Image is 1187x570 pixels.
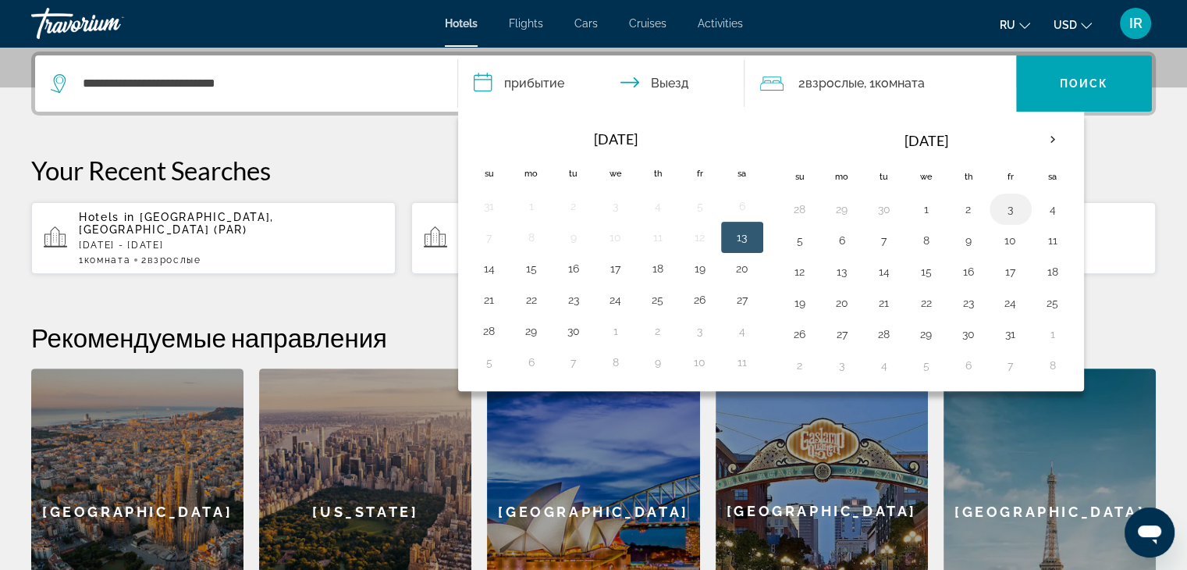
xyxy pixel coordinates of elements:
button: Day 22 [914,292,939,314]
a: Flights [509,17,543,30]
button: Day 11 [645,226,670,248]
button: Day 10 [998,230,1023,251]
button: Travelers: 2 adults, 0 children [745,55,1016,112]
button: Day 19 [688,258,713,280]
button: Day 21 [872,292,897,314]
button: Day 29 [830,198,855,220]
button: Change currency [1054,13,1092,36]
a: Hotels [445,17,478,30]
button: Day 3 [998,198,1023,220]
button: Day 27 [730,289,755,311]
button: Day 30 [956,323,981,345]
button: Day 25 [645,289,670,311]
button: Day 30 [561,320,586,342]
span: Взрослые [805,76,863,91]
span: Взрослые [147,255,201,265]
span: 1 [79,255,130,265]
button: Day 4 [730,320,755,342]
button: Day 3 [603,195,628,217]
button: Day 18 [645,258,670,280]
button: Day 4 [645,195,670,217]
button: Day 23 [561,289,586,311]
span: , 1 [863,73,924,94]
button: Hotels in [GEOGRAPHIC_DATA], [GEOGRAPHIC_DATA] (PAR)[DATE] - [DATE]1Комната2Взрослые [411,201,776,275]
button: Day 25 [1040,292,1065,314]
button: Day 8 [519,226,544,248]
button: Day 16 [956,261,981,283]
button: Day 28 [787,198,812,220]
button: Day 1 [519,195,544,217]
button: Day 24 [603,289,628,311]
button: Day 2 [956,198,981,220]
button: Day 12 [688,226,713,248]
h2: Рекомендуемые направления [31,322,1156,353]
button: Day 11 [1040,230,1065,251]
button: Day 20 [730,258,755,280]
button: Day 1 [914,198,939,220]
button: Day 9 [645,351,670,373]
span: Комната [84,255,131,265]
button: Day 3 [688,320,713,342]
button: Day 14 [477,258,502,280]
button: Day 24 [998,292,1023,314]
button: Day 10 [603,226,628,248]
button: Day 30 [872,198,897,220]
iframe: Кнопка для запуску вікна повідомлень [1125,508,1175,558]
button: Day 11 [730,351,755,373]
button: Day 10 [688,351,713,373]
button: Day 13 [830,261,855,283]
a: Cars [574,17,598,30]
button: Day 9 [561,226,586,248]
button: Day 14 [872,261,897,283]
p: [DATE] - [DATE] [79,240,383,251]
button: Day 3 [830,354,855,376]
span: [GEOGRAPHIC_DATA], [GEOGRAPHIC_DATA] (PAR) [79,211,274,236]
button: Day 21 [477,289,502,311]
span: 2 [798,73,863,94]
button: Day 28 [872,323,897,345]
button: Day 18 [1040,261,1065,283]
button: Day 17 [998,261,1023,283]
span: Hotels in [79,211,135,223]
button: Day 4 [872,354,897,376]
button: Day 22 [519,289,544,311]
button: Hotels in [GEOGRAPHIC_DATA], [GEOGRAPHIC_DATA] (PAR)[DATE] - [DATE]1Комната2Взрослые [31,201,396,275]
button: Day 9 [956,230,981,251]
a: Travorium [31,3,187,44]
button: Day 5 [477,351,502,373]
button: Day 16 [561,258,586,280]
span: ru [1000,19,1015,31]
button: Day 1 [1040,323,1065,345]
button: Day 8 [1040,354,1065,376]
button: Day 28 [477,320,502,342]
button: Day 6 [519,351,544,373]
button: User Menu [1115,7,1156,40]
button: Day 31 [998,323,1023,345]
button: Day 17 [603,258,628,280]
button: Day 6 [956,354,981,376]
button: Day 8 [603,351,628,373]
button: Day 15 [519,258,544,280]
button: Поиск [1016,55,1152,112]
p: Your Recent Searches [31,155,1156,186]
button: Day 31 [477,195,502,217]
button: Day 7 [561,351,586,373]
button: Day 7 [998,354,1023,376]
button: Next month [1032,122,1074,158]
button: Day 2 [561,195,586,217]
button: Day 19 [787,292,812,314]
a: Activities [698,17,743,30]
button: Day 23 [956,292,981,314]
span: USD [1054,19,1077,31]
a: Cruises [629,17,666,30]
button: Day 29 [914,323,939,345]
button: Day 5 [688,195,713,217]
button: Day 26 [787,323,812,345]
button: Day 4 [1040,198,1065,220]
button: Day 15 [914,261,939,283]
